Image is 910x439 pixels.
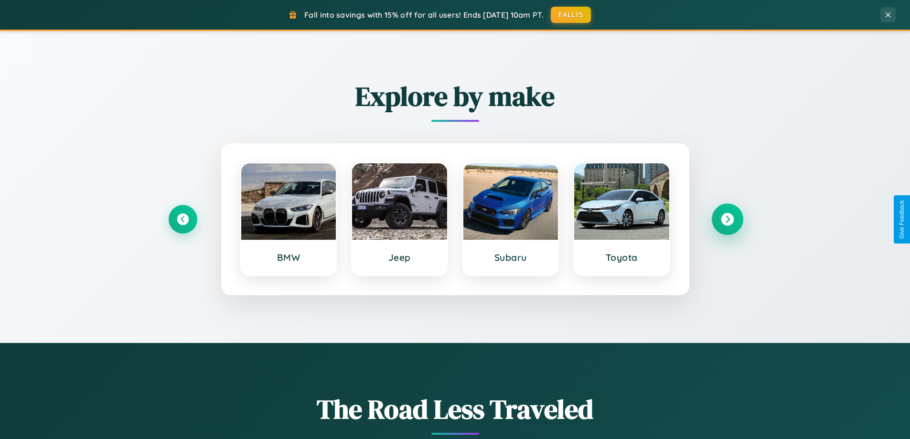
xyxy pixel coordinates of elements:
[584,252,660,263] h3: Toyota
[899,200,905,239] div: Give Feedback
[304,10,544,20] span: Fall into savings with 15% off for all users! Ends [DATE] 10am PT.
[473,252,549,263] h3: Subaru
[169,78,742,115] h2: Explore by make
[551,7,591,23] button: FALL15
[251,252,327,263] h3: BMW
[362,252,438,263] h3: Jeep
[169,391,742,428] h1: The Road Less Traveled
